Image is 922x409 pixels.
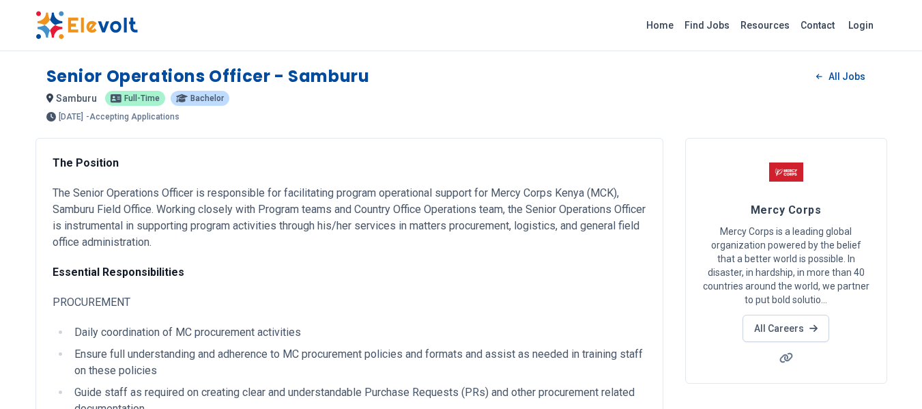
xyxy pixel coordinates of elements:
[735,14,795,36] a: Resources
[641,14,679,36] a: Home
[190,94,224,102] span: Bachelor
[795,14,840,36] a: Contact
[53,294,646,311] p: PROCUREMENT
[840,12,882,39] a: Login
[86,113,179,121] p: - Accepting Applications
[56,93,97,104] span: samburu
[702,225,870,307] p: Mercy Corps is a leading global organization powered by the belief that a better world is possibl...
[53,266,184,279] strong: Essential Responsibilities
[805,66,876,87] a: All Jobs
[743,315,829,342] a: All Careers
[70,324,646,341] li: Daily coordination of MC procurement activities
[769,155,803,189] img: Mercy Corps
[46,66,370,87] h1: Senior Operations Officer - Samburu
[679,14,735,36] a: Find Jobs
[35,11,138,40] img: Elevolt
[124,94,160,102] span: Full-time
[70,346,646,379] li: Ensure full understanding and adherence to MC procurement policies and formats and assist as need...
[751,203,821,216] span: Mercy Corps
[59,113,83,121] span: [DATE]
[53,185,646,251] p: The Senior Operations Officer is responsible for facilitating program operational support for Mer...
[53,156,119,169] strong: The Position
